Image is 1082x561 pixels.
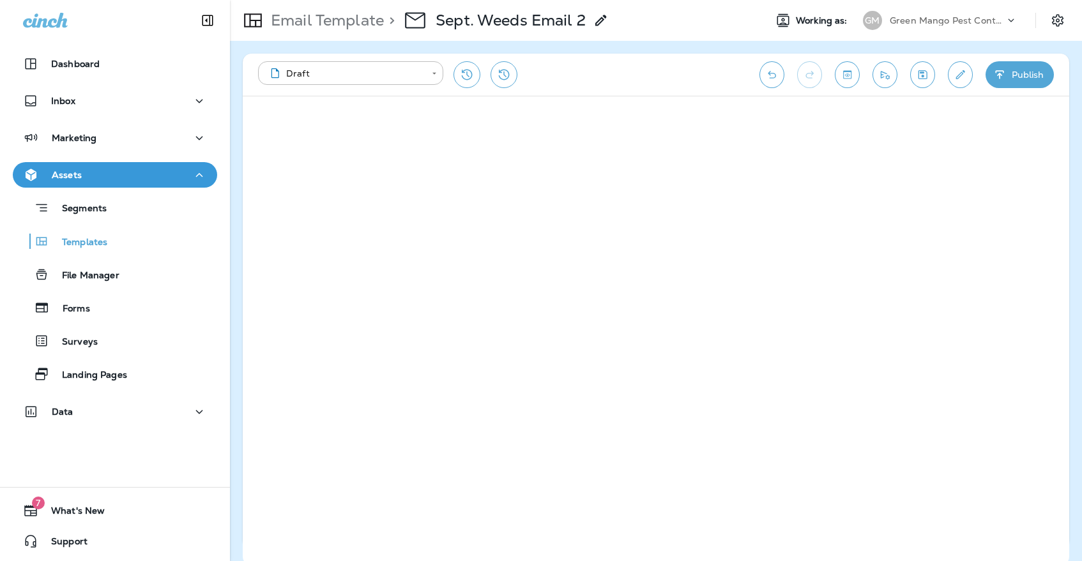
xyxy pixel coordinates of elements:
button: Marketing [13,125,217,151]
button: Edit details [948,61,973,88]
button: Segments [13,194,217,221]
span: Working as: [796,15,850,26]
button: View Changelog [491,61,517,88]
button: Templates [13,228,217,255]
button: Surveys [13,327,217,354]
button: File Manager [13,261,217,288]
p: Sept. Weeds Email 2 [436,11,586,30]
p: Surveys [49,336,98,348]
button: Settings [1046,9,1069,32]
span: Support [38,536,88,551]
p: Marketing [52,133,96,143]
button: Publish [986,61,1054,88]
button: Restore from previous version [453,61,480,88]
button: Support [13,528,217,554]
button: Undo [759,61,784,88]
div: GM [863,11,882,30]
p: Templates [49,237,107,249]
p: > [384,11,395,30]
p: Dashboard [51,59,100,69]
button: Data [13,399,217,424]
button: Save [910,61,935,88]
span: What's New [38,505,105,521]
button: 7What's New [13,498,217,523]
p: Green Mango Pest Control [890,15,1005,26]
button: Toggle preview [835,61,860,88]
p: File Manager [49,270,119,282]
p: Forms [50,303,90,315]
p: Inbox [51,96,75,106]
button: Dashboard [13,51,217,77]
span: 7 [32,497,45,509]
div: Draft [267,67,423,80]
p: Email Template [266,11,384,30]
button: Forms [13,294,217,321]
button: Send test email [872,61,897,88]
button: Collapse Sidebar [190,8,225,33]
p: Data [52,407,73,417]
button: Inbox [13,88,217,114]
button: Assets [13,162,217,188]
p: Segments [49,203,107,216]
p: Landing Pages [49,370,127,382]
button: Landing Pages [13,361,217,387]
p: Assets [52,170,82,180]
